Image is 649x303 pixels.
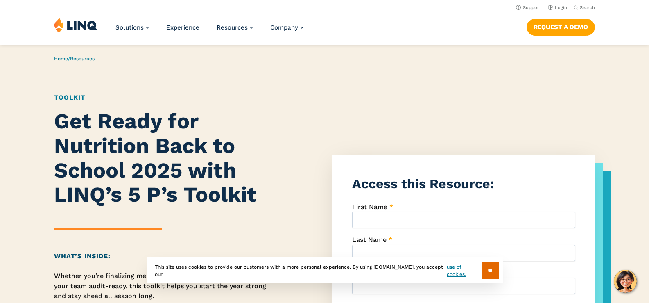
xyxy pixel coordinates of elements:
span: Company [270,24,298,31]
nav: Primary Navigation [115,17,303,44]
a: Experience [166,24,199,31]
h2: What’s Inside: [54,251,270,261]
span: Last Name [352,236,387,244]
a: Resources [217,24,253,31]
img: LINQ | K‑12 Software [54,17,97,33]
strong: Get Ready for Nutrition Back to School 2025 with LINQ’s 5 P’s Toolkit [54,109,256,207]
a: Solutions [115,24,149,31]
a: use of cookies. [447,263,482,278]
a: Request a Demo [527,19,595,35]
nav: Button Navigation [527,17,595,35]
button: Hello, have a question? Let’s chat. [614,270,637,293]
span: First Name [352,203,387,211]
a: Toolkit [54,93,85,101]
a: Support [516,5,541,10]
span: Search [580,5,595,10]
a: Login [548,5,567,10]
span: / [54,56,95,62]
a: Company [270,24,303,31]
button: Open Search Bar [574,5,595,11]
span: Resources [217,24,248,31]
a: Resources [70,56,95,62]
span: Solutions [115,24,144,31]
h3: Access this Resource: [352,175,575,193]
div: This site uses cookies to provide our customers with a more personal experience. By using [DOMAIN... [147,257,503,283]
a: Home [54,56,68,62]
